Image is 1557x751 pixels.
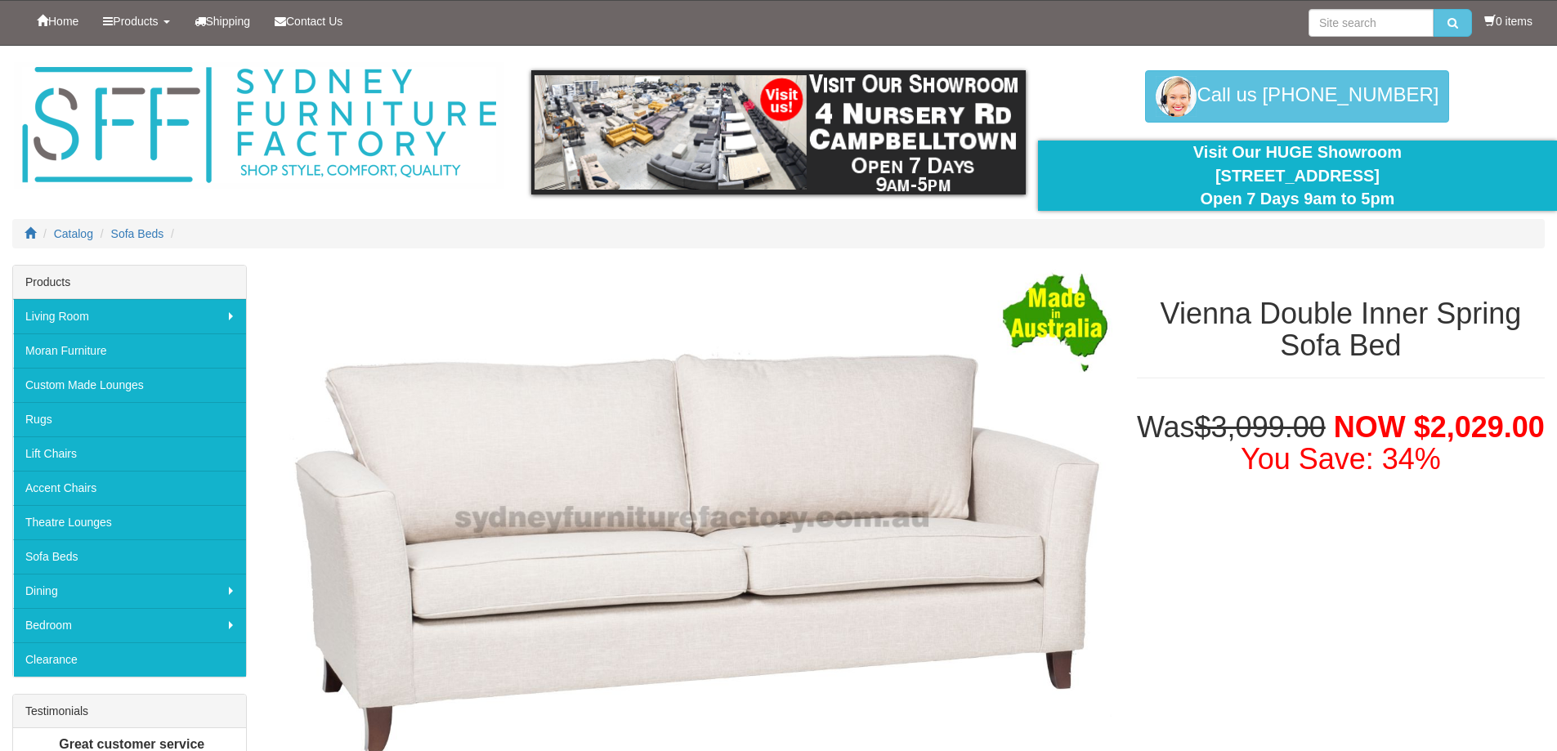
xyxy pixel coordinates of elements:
[13,574,246,608] a: Dining
[1309,9,1434,37] input: Site search
[13,608,246,642] a: Bedroom
[13,402,246,436] a: Rugs
[54,227,93,240] a: Catalog
[531,70,1026,194] img: showroom.gif
[14,62,504,189] img: Sydney Furniture Factory
[1334,410,1545,444] span: NOW $2,029.00
[13,266,246,299] div: Products
[1484,13,1532,29] li: 0 items
[1241,442,1441,476] font: You Save: 34%
[59,737,204,751] b: Great customer service
[1137,297,1545,362] h1: Vienna Double Inner Spring Sofa Bed
[91,1,181,42] a: Products
[13,436,246,471] a: Lift Chairs
[13,642,246,677] a: Clearance
[206,15,251,28] span: Shipping
[13,539,246,574] a: Sofa Beds
[111,227,164,240] a: Sofa Beds
[13,695,246,728] div: Testimonials
[113,15,158,28] span: Products
[13,333,246,368] a: Moran Furniture
[25,1,91,42] a: Home
[182,1,263,42] a: Shipping
[13,471,246,505] a: Accent Chairs
[13,368,246,402] a: Custom Made Lounges
[262,1,355,42] a: Contact Us
[48,15,78,28] span: Home
[1195,410,1326,444] del: $3,099.00
[13,299,246,333] a: Living Room
[1137,411,1545,476] h1: Was
[13,505,246,539] a: Theatre Lounges
[286,15,342,28] span: Contact Us
[1050,141,1545,211] div: Visit Our HUGE Showroom [STREET_ADDRESS] Open 7 Days 9am to 5pm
